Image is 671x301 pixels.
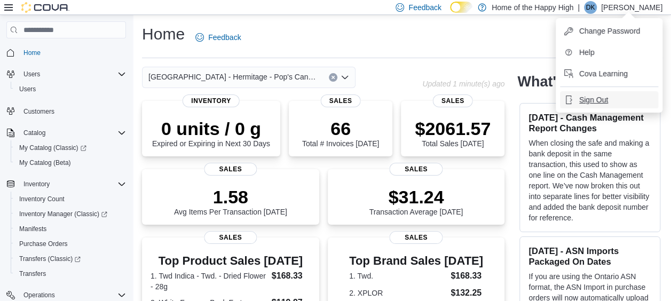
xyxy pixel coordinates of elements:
[433,94,473,107] span: Sales
[152,118,270,139] p: 0 units / 0 g
[15,223,126,235] span: Manifests
[19,46,126,59] span: Home
[19,85,36,93] span: Users
[19,46,45,59] a: Home
[183,94,240,107] span: Inventory
[19,104,126,117] span: Customers
[15,237,126,250] span: Purchase Orders
[15,193,69,205] a: Inventory Count
[151,271,267,292] dt: 1. Twd Indica - Twd. - Dried Flower - 28g
[579,47,595,58] span: Help
[19,210,107,218] span: Inventory Manager (Classic)
[390,163,443,176] span: Sales
[451,270,483,282] dd: $168.33
[148,70,318,83] span: [GEOGRAPHIC_DATA] - Hermitage - Pop's Cannabis
[19,270,46,278] span: Transfers
[329,73,337,82] button: Clear input
[560,22,658,39] button: Change Password
[204,231,257,244] span: Sales
[2,125,130,140] button: Catalog
[560,65,658,82] button: Cova Learning
[19,68,44,81] button: Users
[369,186,463,208] p: $31.24
[19,68,126,81] span: Users
[390,231,443,244] span: Sales
[15,141,126,154] span: My Catalog (Classic)
[349,271,446,281] dt: 1. Twd.
[2,177,130,192] button: Inventory
[11,155,130,170] button: My Catalog (Beta)
[528,138,651,223] p: When closing the safe and making a bank deposit in the same transaction, this used to show as one...
[302,118,379,139] p: 66
[174,186,287,208] p: 1.58
[579,94,608,105] span: Sign Out
[415,118,491,139] p: $2061.57
[191,27,245,48] a: Feedback
[15,252,126,265] span: Transfers (Classic)
[15,208,126,220] span: Inventory Manager (Classic)
[204,163,257,176] span: Sales
[142,23,185,45] h1: Home
[11,192,130,207] button: Inventory Count
[528,112,651,133] h3: [DATE] - Cash Management Report Changes
[2,45,130,60] button: Home
[19,159,71,167] span: My Catalog (Beta)
[11,82,130,97] button: Users
[152,118,270,148] div: Expired or Expiring in Next 30 Days
[321,94,361,107] span: Sales
[586,1,595,14] span: DK
[369,186,463,216] div: Transaction Average [DATE]
[15,237,72,250] a: Purchase Orders
[15,267,126,280] span: Transfers
[422,80,504,88] p: Updated 1 minute(s) ago
[23,129,45,137] span: Catalog
[19,126,50,139] button: Catalog
[349,288,446,298] dt: 2. XPLOR
[11,266,130,281] button: Transfers
[450,2,472,13] input: Dark Mode
[415,118,491,148] div: Total Sales [DATE]
[23,180,50,188] span: Inventory
[15,193,126,205] span: Inventory Count
[208,32,241,43] span: Feedback
[451,287,483,299] dd: $132.25
[19,195,65,203] span: Inventory Count
[23,107,54,116] span: Customers
[15,267,50,280] a: Transfers
[23,49,41,57] span: Home
[15,83,126,96] span: Users
[19,178,126,191] span: Inventory
[579,26,640,36] span: Change Password
[174,186,287,216] div: Avg Items Per Transaction [DATE]
[584,1,597,14] div: Denim Keddy
[23,291,55,299] span: Operations
[19,105,59,118] a: Customers
[528,245,651,267] h3: [DATE] - ASN Imports Packaged On Dates
[151,255,311,267] h3: Top Product Sales [DATE]
[517,73,596,90] h2: What's new
[11,221,130,236] button: Manifests
[579,68,628,79] span: Cova Learning
[15,141,91,154] a: My Catalog (Classic)
[349,255,483,267] h3: Top Brand Sales [DATE]
[15,156,126,169] span: My Catalog (Beta)
[21,2,69,13] img: Cova
[15,83,40,96] a: Users
[11,251,130,266] a: Transfers (Classic)
[578,1,580,14] p: |
[560,44,658,61] button: Help
[341,73,349,82] button: Open list of options
[408,2,441,13] span: Feedback
[302,118,379,148] div: Total # Invoices [DATE]
[15,156,75,169] a: My Catalog (Beta)
[2,67,130,82] button: Users
[15,208,112,220] a: Inventory Manager (Classic)
[19,126,126,139] span: Catalog
[2,103,130,118] button: Customers
[19,144,86,152] span: My Catalog (Classic)
[272,270,311,282] dd: $168.33
[11,140,130,155] a: My Catalog (Classic)
[15,223,51,235] a: Manifests
[11,236,130,251] button: Purchase Orders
